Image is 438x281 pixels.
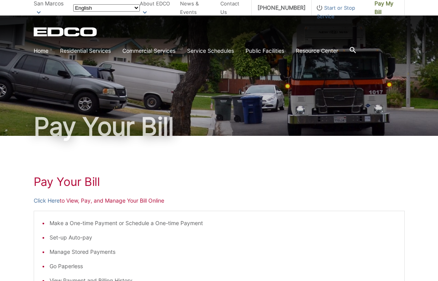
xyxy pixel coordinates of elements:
a: Public Facilities [246,47,284,55]
a: Service Schedules [187,47,234,55]
h1: Pay Your Bill [34,175,405,189]
li: Go Paperless [50,262,397,271]
li: Set-up Auto-pay [50,233,397,242]
p: to View, Pay, and Manage Your Bill Online [34,196,405,205]
a: Home [34,47,48,55]
a: Resource Center [296,47,338,55]
select: Select a language [73,4,140,12]
h1: Pay Your Bill [34,114,405,139]
a: Click Here [34,196,60,205]
a: EDCD logo. Return to the homepage. [34,27,98,36]
a: Residential Services [60,47,111,55]
li: Make a One-time Payment or Schedule a One-time Payment [50,219,397,227]
a: Commercial Services [122,47,175,55]
li: Manage Stored Payments [50,248,397,256]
